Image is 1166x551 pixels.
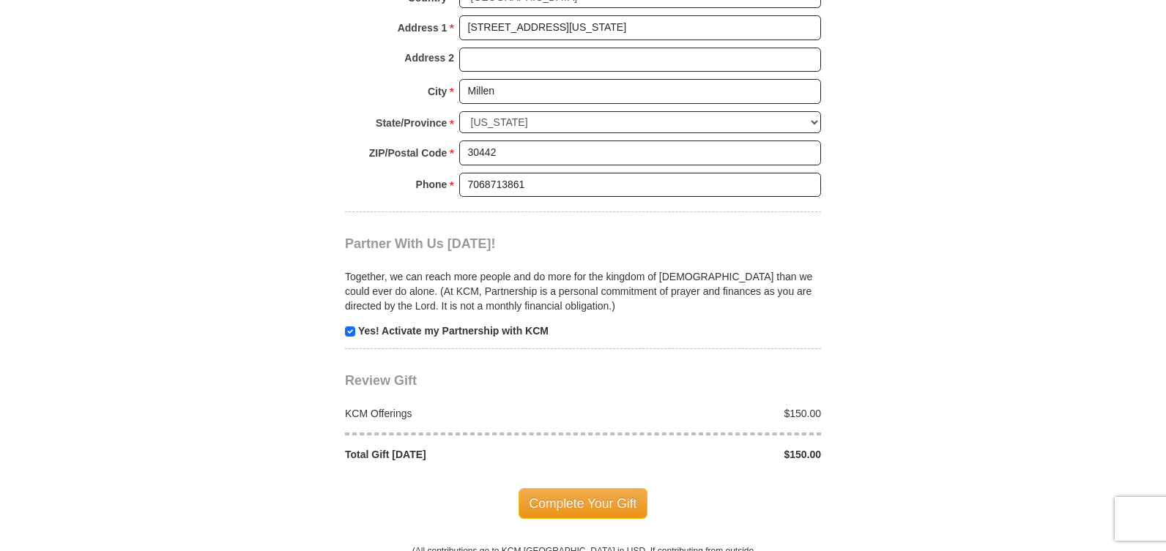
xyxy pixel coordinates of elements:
strong: ZIP/Postal Code [369,143,448,163]
span: Review Gift [345,373,417,388]
div: KCM Offerings [338,406,584,421]
p: Together, we can reach more people and do more for the kingdom of [DEMOGRAPHIC_DATA] than we coul... [345,269,821,313]
span: Complete Your Gift [519,488,648,519]
strong: Address 1 [398,18,448,38]
strong: Phone [416,174,448,195]
strong: State/Province [376,113,447,133]
div: $150.00 [583,406,829,421]
strong: Yes! Activate my Partnership with KCM [358,325,549,337]
strong: Address 2 [404,48,454,68]
div: $150.00 [583,447,829,462]
div: Total Gift [DATE] [338,447,584,462]
strong: City [428,81,447,102]
span: Partner With Us [DATE]! [345,236,496,251]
